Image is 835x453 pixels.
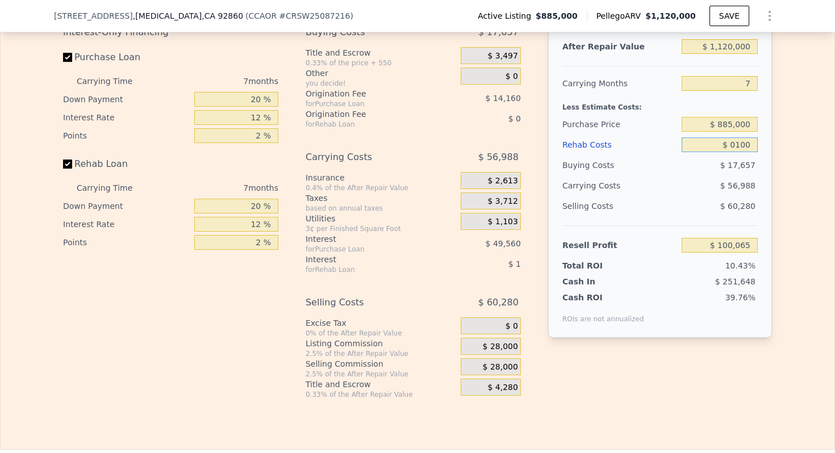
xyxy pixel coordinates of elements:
div: Points [63,127,190,145]
span: $ 60,280 [478,292,519,313]
div: Title and Escrow [306,379,456,390]
div: Other [306,68,456,79]
span: # CRSW25087216 [279,11,350,20]
div: 0.33% of the After Repair Value [306,390,456,399]
div: Cash In [562,276,633,287]
div: Carrying Costs [562,175,633,196]
div: Origination Fee [306,88,432,99]
div: Cash ROI [562,292,644,303]
div: for Purchase Loan [306,99,432,108]
div: Resell Profit [562,235,677,255]
div: Carrying Time [77,72,151,90]
span: $ 3,497 [487,51,517,61]
span: $ 0 [506,72,518,82]
span: $ 17,657 [720,161,755,170]
div: Selling Costs [562,196,677,216]
div: 7 months [155,179,278,197]
div: Selling Costs [306,292,432,313]
span: $ 4,280 [487,383,517,393]
div: Selling Commission [306,358,456,370]
label: Rehab Loan [63,154,190,174]
button: SAVE [709,6,749,26]
div: Title and Escrow [306,47,456,58]
span: $ 56,988 [478,147,519,167]
span: $ 1,103 [487,217,517,227]
div: for Rehab Loan [306,265,432,274]
div: Taxes [306,192,456,204]
span: , CA 92860 [202,11,243,20]
div: Interest Rate [63,108,190,127]
div: Carrying Costs [306,147,432,167]
div: Rehab Costs [562,135,677,155]
span: $ 28,000 [483,362,518,372]
span: $ 0 [506,321,518,332]
span: $ 17,657 [478,22,519,43]
div: 7 months [155,72,278,90]
span: CCAOR [249,11,277,20]
div: 0.4% of the After Repair Value [306,183,456,192]
div: Insurance [306,172,456,183]
div: Carrying Time [77,179,151,197]
span: $ 3,712 [487,196,517,207]
span: $ 14,160 [486,94,521,103]
span: $ 251,648 [715,277,755,286]
span: 10.43% [725,261,755,270]
div: Origination Fee [306,108,432,120]
div: Purchase Price [562,114,677,135]
div: Interest [306,254,432,265]
div: 0% of the After Repair Value [306,329,456,338]
div: Interest Rate [63,215,190,233]
div: 3¢ per Finished Square Foot [306,224,456,233]
div: for Rehab Loan [306,120,432,129]
span: $ 49,560 [486,239,521,248]
div: 2.5% of the After Repair Value [306,370,456,379]
span: Pellego ARV [596,10,646,22]
div: Utilities [306,213,456,224]
span: $ 28,000 [483,342,518,352]
div: ROIs are not annualized [562,303,644,324]
div: Down Payment [63,197,190,215]
input: Purchase Loan [63,53,72,62]
div: Listing Commission [306,338,456,349]
div: After Repair Value [562,36,677,57]
span: Active Listing [478,10,536,22]
div: Total ROI [562,260,633,271]
span: $ 56,988 [720,181,755,190]
div: Interest [306,233,432,245]
span: $ 0 [508,114,521,123]
div: for Purchase Loan [306,245,432,254]
div: Buying Costs [562,155,677,175]
div: Buying Costs [306,22,432,43]
div: ( ) [245,10,353,22]
div: Points [63,233,190,251]
span: [STREET_ADDRESS] [54,10,133,22]
span: 39.76% [725,293,755,302]
div: Carrying Months [562,73,677,94]
div: based on annual taxes [306,204,456,213]
div: Excise Tax [306,317,456,329]
span: $ 1 [508,259,521,269]
div: Down Payment [63,90,190,108]
span: $885,000 [536,10,578,22]
div: Interest-Only Financing [63,22,278,43]
div: 2.5% of the After Repair Value [306,349,456,358]
span: $ 2,613 [487,176,517,186]
button: Show Options [758,5,781,27]
span: $1,120,000 [645,11,696,20]
div: Less Estimate Costs: [562,94,758,114]
span: , [MEDICAL_DATA] [133,10,243,22]
label: Purchase Loan [63,47,190,68]
span: $ 60,280 [720,202,755,211]
div: you decide! [306,79,456,88]
div: 0.33% of the price + 550 [306,58,456,68]
input: Rehab Loan [63,160,72,169]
